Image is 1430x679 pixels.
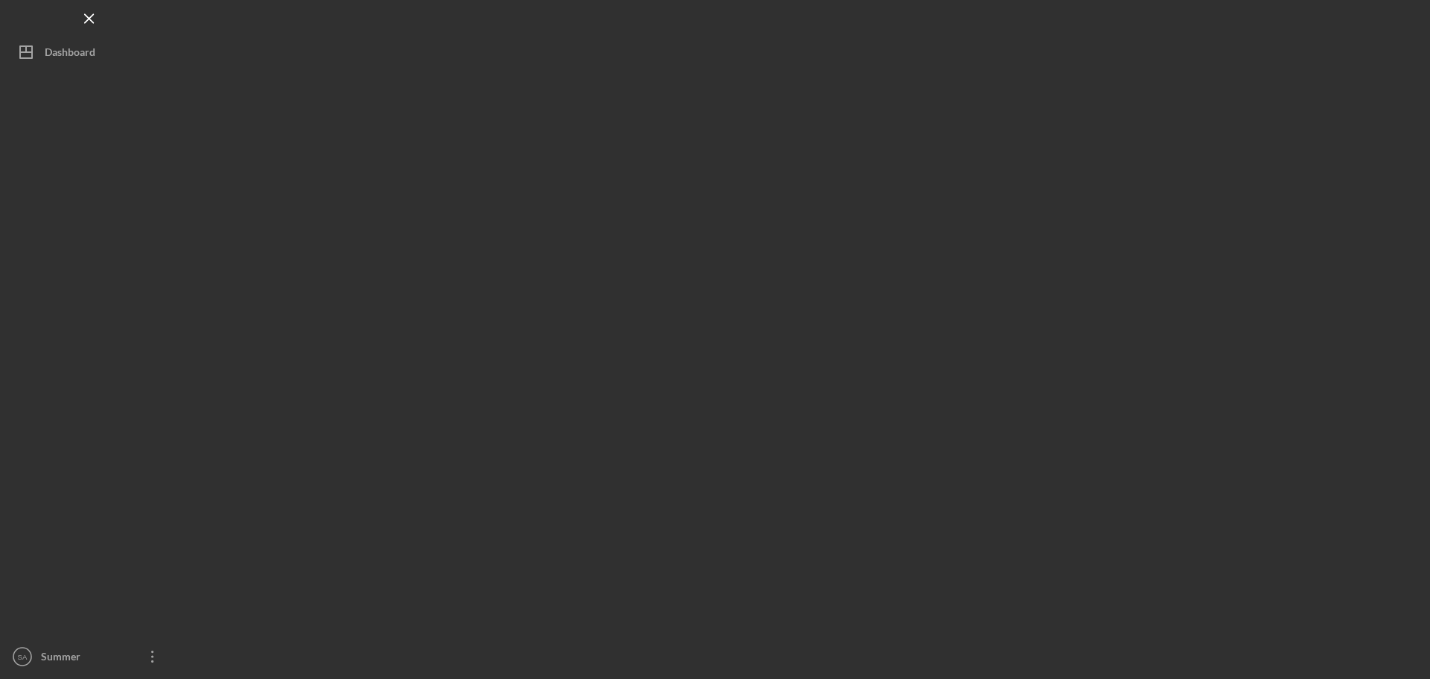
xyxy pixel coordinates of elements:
[7,642,171,672] button: SASummer [PERSON_NAME]
[18,653,28,661] text: SA
[7,37,171,67] button: Dashboard
[45,37,95,71] div: Dashboard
